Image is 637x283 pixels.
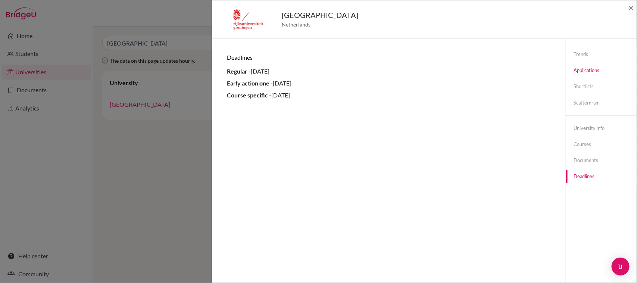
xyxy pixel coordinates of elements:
h5: [GEOGRAPHIC_DATA] [282,9,358,21]
li: [DATE] [227,79,551,88]
h6: Deadlines [227,54,551,61]
span: Netherlands [282,21,358,28]
a: Scattergram [566,96,637,109]
a: Deadlines [566,170,637,183]
div: Open Intercom Messenger [612,258,630,276]
span: × [628,2,634,13]
a: Documents [566,154,637,167]
a: Trends [566,48,637,61]
a: University info [566,122,637,135]
span: Early action one - [227,80,273,87]
img: nl_rug_5xr4mhnp.png [221,9,276,29]
li: [DATE] [227,91,551,100]
li: [DATE] [227,67,551,76]
a: Applications [566,64,637,77]
span: Regular - [227,68,251,75]
span: Course specific - [227,91,271,99]
a: Courses [566,138,637,151]
a: Shortlists [566,80,637,93]
button: Close [628,3,634,12]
